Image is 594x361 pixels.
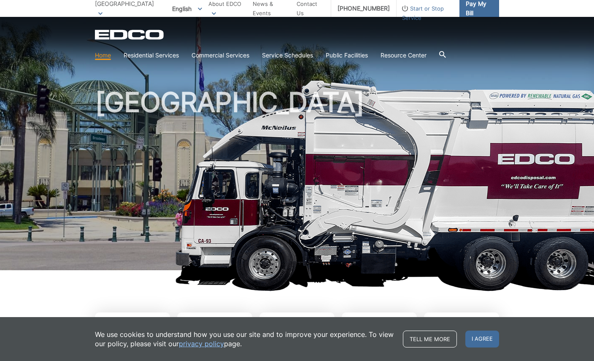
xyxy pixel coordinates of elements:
[403,331,457,347] a: Tell me more
[95,330,394,348] p: We use cookies to understand how you use our site and to improve your experience. To view our pol...
[95,89,499,274] h1: [GEOGRAPHIC_DATA]
[95,30,165,40] a: EDCD logo. Return to the homepage.
[95,51,111,60] a: Home
[326,51,368,60] a: Public Facilities
[124,51,179,60] a: Residential Services
[179,339,224,348] a: privacy policy
[381,51,427,60] a: Resource Center
[192,51,249,60] a: Commercial Services
[166,2,208,16] span: English
[262,51,313,60] a: Service Schedules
